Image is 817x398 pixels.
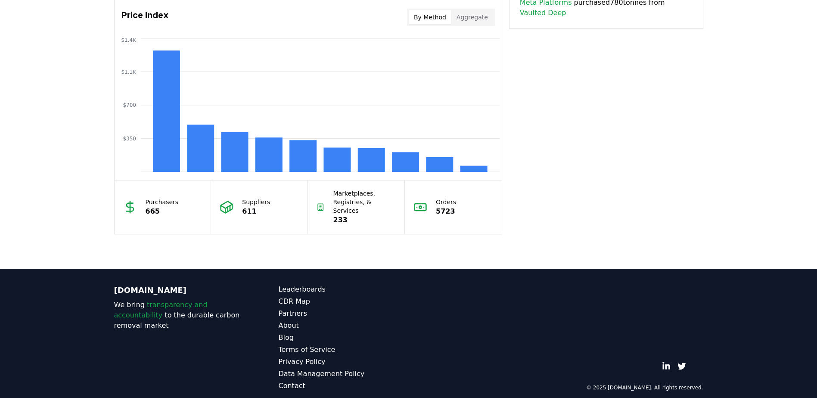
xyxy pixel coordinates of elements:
a: Contact [279,381,409,391]
h3: Price Index [121,9,168,26]
tspan: $350 [123,136,136,142]
p: Suppliers [242,198,270,206]
tspan: $700 [123,102,136,108]
p: [DOMAIN_NAME] [114,284,244,296]
a: Leaderboards [279,284,409,295]
a: Data Management Policy [279,369,409,379]
a: Partners [279,308,409,319]
p: 611 [242,206,270,217]
p: 5723 [436,206,456,217]
p: Purchasers [146,198,179,206]
a: Blog [279,333,409,343]
p: © 2025 [DOMAIN_NAME]. All rights reserved. [586,384,703,391]
p: We bring to the durable carbon removal market [114,300,244,331]
p: 233 [333,215,396,225]
a: LinkedIn [662,362,671,370]
span: transparency and accountability [114,301,208,319]
p: Orders [436,198,456,206]
a: Twitter [677,362,686,370]
button: By Method [409,10,451,24]
a: Vaulted Deep [520,8,566,18]
button: Aggregate [451,10,493,24]
a: Privacy Policy [279,357,409,367]
p: 665 [146,206,179,217]
a: CDR Map [279,296,409,307]
a: Terms of Service [279,345,409,355]
tspan: $1.1K [121,69,137,75]
p: Marketplaces, Registries, & Services [333,189,396,215]
tspan: $1.4K [121,37,137,43]
a: About [279,320,409,331]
